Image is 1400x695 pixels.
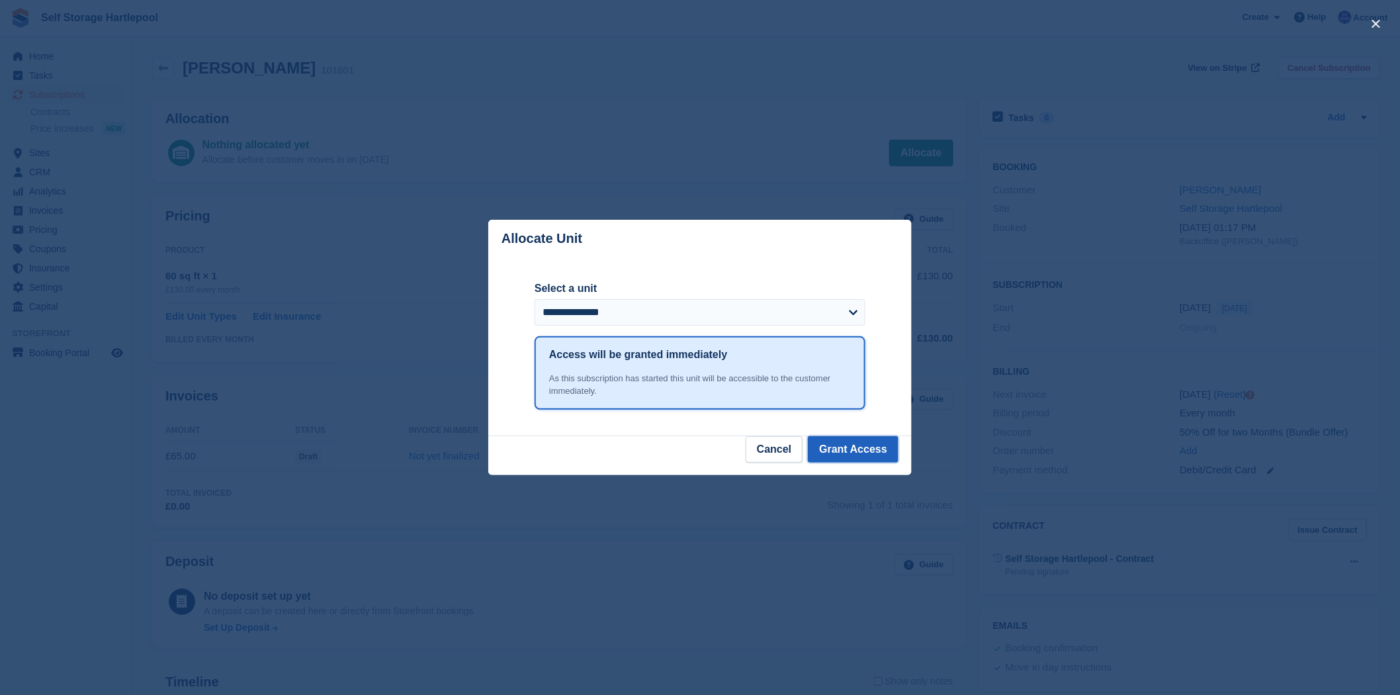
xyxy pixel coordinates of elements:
[502,231,582,246] p: Allocate Unit
[1366,13,1387,34] button: close
[535,281,865,297] label: Select a unit
[746,436,803,463] button: Cancel
[549,372,851,398] div: As this subscription has started this unit will be accessible to the customer immediately.
[808,436,898,463] button: Grant Access
[549,347,727,363] h1: Access will be granted immediately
